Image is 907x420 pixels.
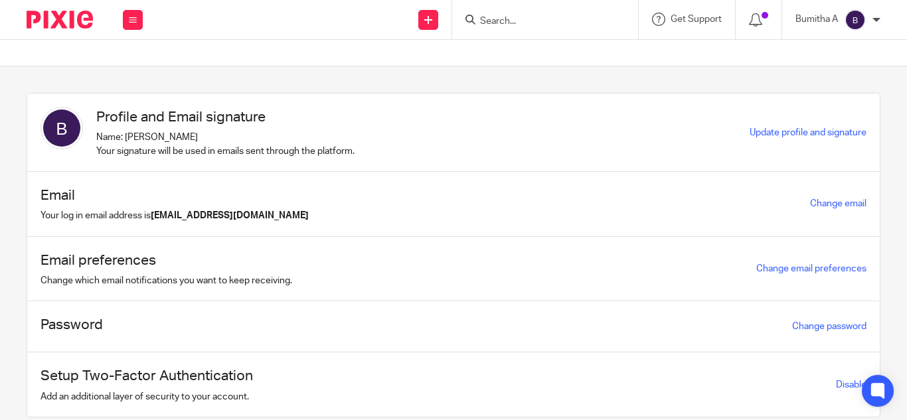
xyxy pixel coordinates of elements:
h1: Profile and Email signature [96,107,355,127]
p: Your log in email address is [41,209,309,222]
h1: Password [41,315,103,335]
span: Get Support [671,15,722,24]
p: Change which email notifications you want to keep receiving. [41,274,292,287]
h1: Email preferences [41,250,292,271]
b: [EMAIL_ADDRESS][DOMAIN_NAME] [151,211,309,220]
img: svg%3E [845,9,866,31]
h1: Email [41,185,309,206]
a: Change email [810,199,866,208]
img: svg%3E [41,107,83,149]
a: Change password [792,322,866,331]
img: Pixie [27,11,93,29]
p: Bumitha A [795,13,838,26]
p: Add an additional layer of security to your account. [41,390,253,403]
a: Disable [836,380,866,389]
a: Change email preferences [756,264,866,273]
h1: Setup Two-Factor Authentication [41,366,253,386]
a: Update profile and signature [750,128,866,137]
p: Name: [PERSON_NAME] Your signature will be used in emails sent through the platform. [96,131,355,158]
input: Search [479,16,598,28]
